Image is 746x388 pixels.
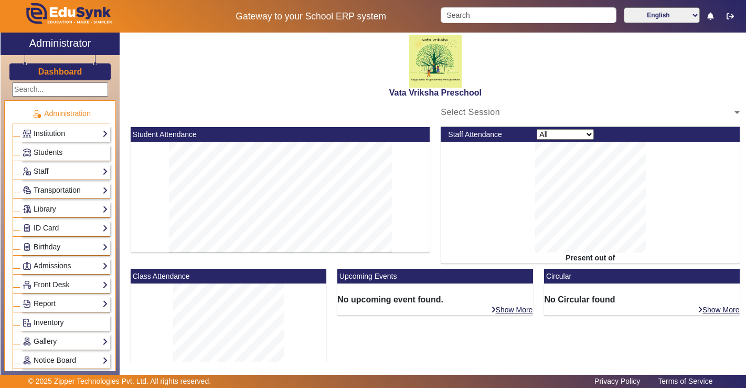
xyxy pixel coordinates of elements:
img: Students.png [23,149,31,156]
input: Search... [12,82,108,97]
h2: Administrator [29,37,91,49]
a: Dashboard [38,66,83,77]
a: Students [23,146,108,159]
h6: No Circular found [544,295,740,305]
img: 817d6453-c4a2-41f8-ac39-e8a470f27eea [409,35,462,88]
span: Select Session [441,108,500,117]
img: Administration.png [32,109,41,119]
mat-card-header: Class Attendance [131,269,326,284]
h6: No upcoming event found. [337,295,533,305]
mat-card-header: Circular [544,269,740,284]
a: Inventory [23,317,108,329]
a: Privacy Policy [589,374,645,388]
div: Present out of [441,253,740,264]
span: Students [34,148,62,156]
span: Inventory [34,318,64,327]
a: Show More [491,305,534,314]
h2: Vata Vriksha Preschool [125,88,745,98]
a: Terms of Service [653,374,718,388]
div: Staff Attendance [443,129,531,140]
a: Administrator [1,33,120,55]
p: Administration [13,108,110,119]
img: Inventory.png [23,319,31,327]
a: Show More [697,305,740,314]
p: © 2025 Zipper Technologies Pvt. Ltd. All rights reserved. [28,376,211,387]
mat-card-header: Upcoming Events [337,269,533,284]
mat-card-header: Student Attendance [131,127,430,142]
input: Search [441,7,616,23]
h5: Gateway to your School ERP system [193,11,430,22]
h3: Dashboard [38,67,82,77]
